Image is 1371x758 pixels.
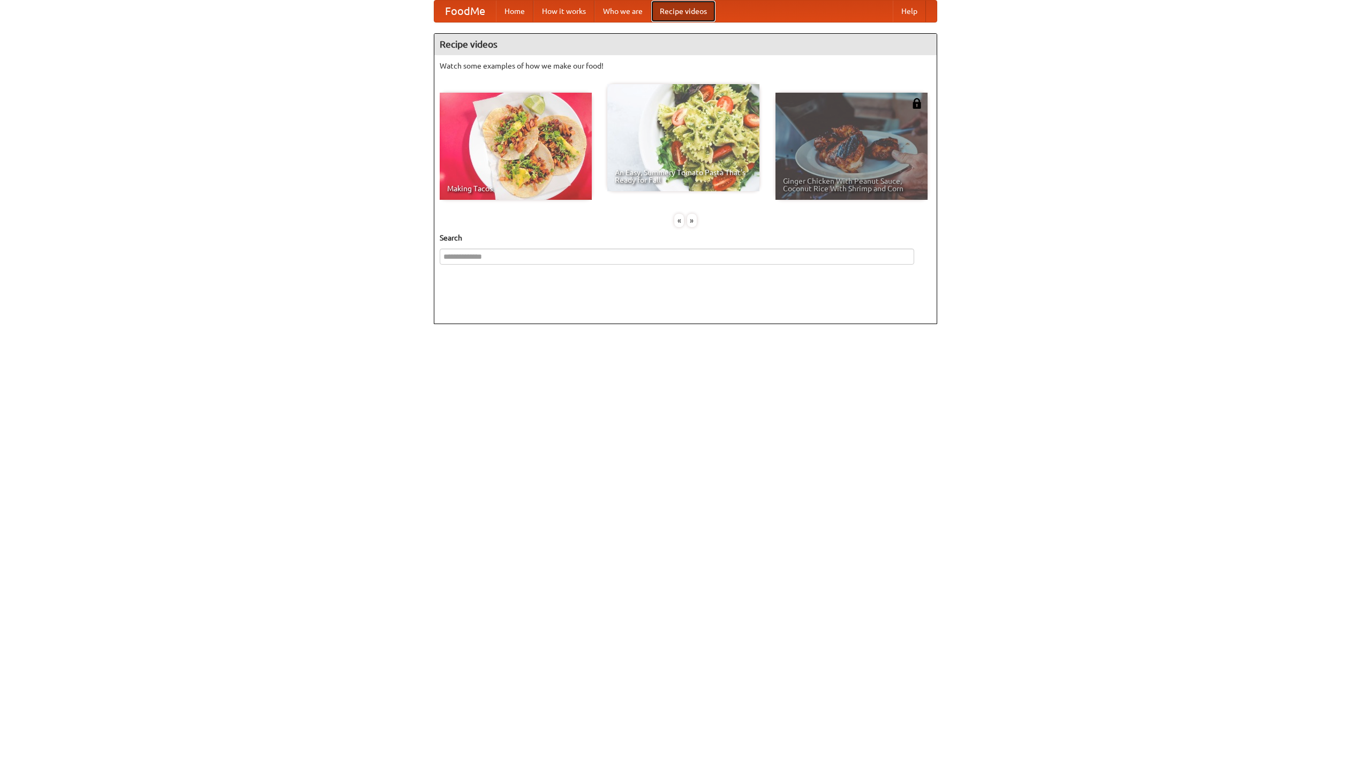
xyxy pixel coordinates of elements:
div: » [687,214,697,227]
a: An Easy, Summery Tomato Pasta That's Ready for Fall [607,84,759,191]
p: Watch some examples of how we make our food! [440,61,931,71]
a: Who we are [594,1,651,22]
div: « [674,214,684,227]
h4: Recipe videos [434,34,937,55]
a: Making Tacos [440,93,592,200]
a: How it works [533,1,594,22]
span: Making Tacos [447,185,584,192]
a: Help [893,1,926,22]
span: An Easy, Summery Tomato Pasta That's Ready for Fall [615,169,752,184]
a: FoodMe [434,1,496,22]
h5: Search [440,232,931,243]
a: Home [496,1,533,22]
img: 483408.png [912,98,922,109]
a: Recipe videos [651,1,715,22]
